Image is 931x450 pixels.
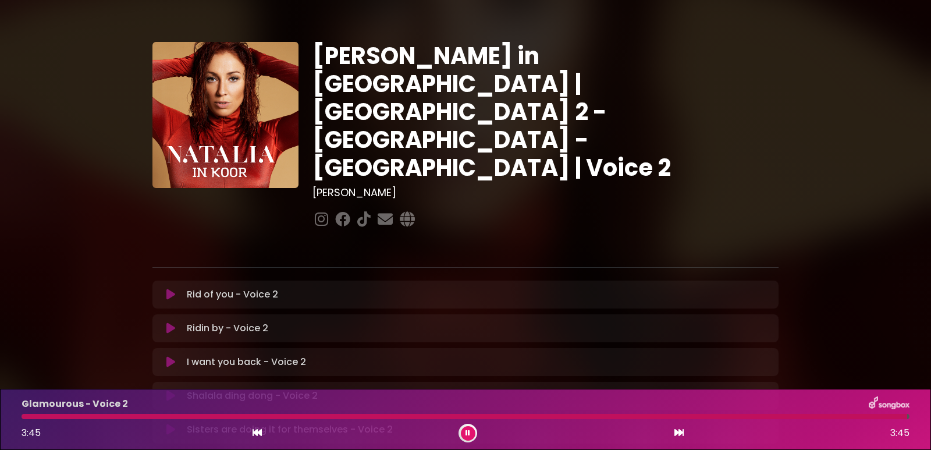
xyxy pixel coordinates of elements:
[312,42,779,182] h1: [PERSON_NAME] in [GEOGRAPHIC_DATA] | [GEOGRAPHIC_DATA] 2 - [GEOGRAPHIC_DATA] - [GEOGRAPHIC_DATA] ...
[152,42,299,188] img: YTVS25JmS9CLUqXqkEhs
[869,396,909,412] img: songbox-logo-white.png
[890,426,909,440] span: 3:45
[187,355,306,369] p: I want you back - Voice 2
[187,321,268,335] p: Ridin by - Voice 2
[312,186,779,199] h3: [PERSON_NAME]
[22,397,128,411] p: Glamourous - Voice 2
[187,288,278,302] p: Rid of you - Voice 2
[22,426,41,440] span: 3:45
